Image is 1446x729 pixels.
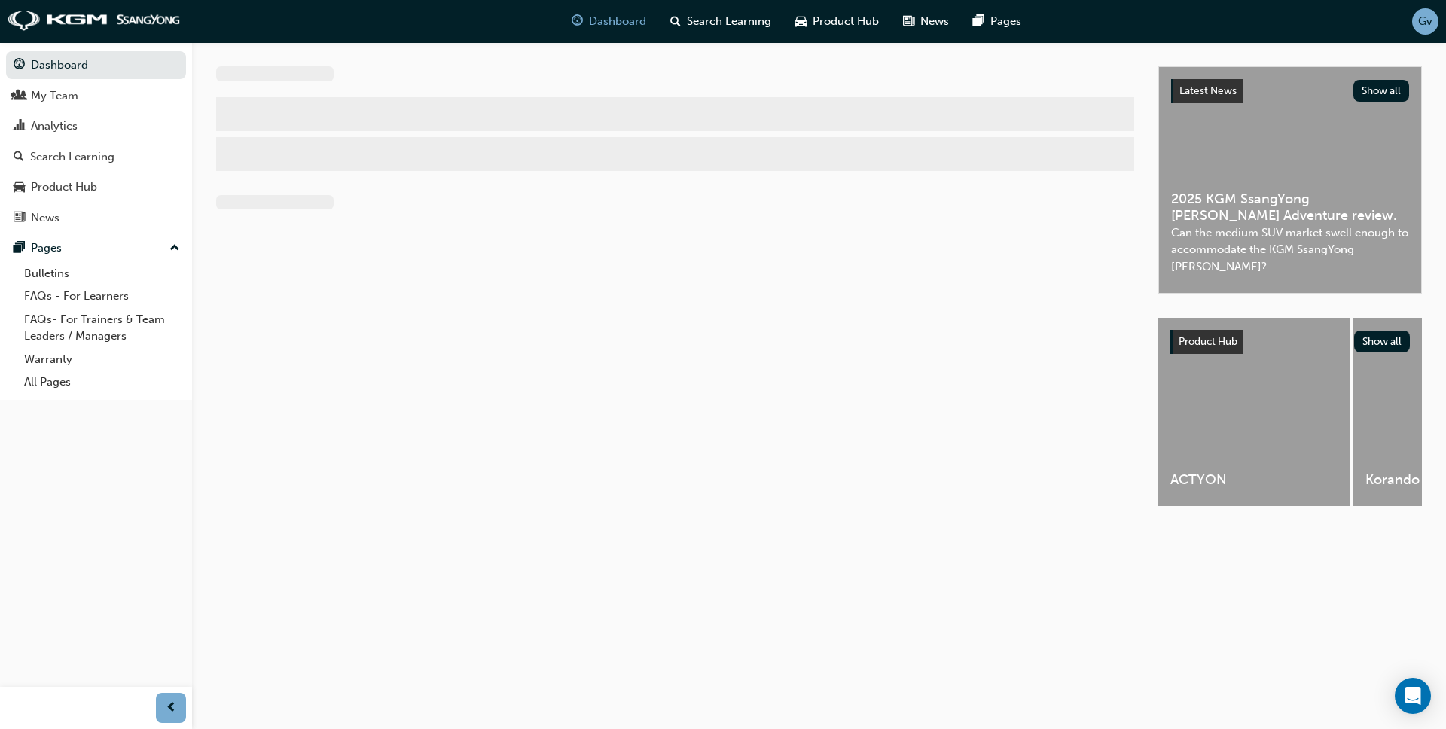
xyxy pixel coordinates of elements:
[961,6,1033,37] a: pages-iconPages
[14,151,24,164] span: search-icon
[6,48,186,234] button: DashboardMy TeamAnalyticsSearch LearningProduct HubNews
[169,239,180,258] span: up-icon
[670,12,681,31] span: search-icon
[6,234,186,262] button: Pages
[6,143,186,171] a: Search Learning
[589,13,646,30] span: Dashboard
[687,13,771,30] span: Search Learning
[6,173,186,201] a: Product Hub
[31,117,78,135] div: Analytics
[658,6,783,37] a: search-iconSearch Learning
[990,13,1021,30] span: Pages
[31,178,97,196] div: Product Hub
[166,699,177,718] span: prev-icon
[6,82,186,110] a: My Team
[31,209,59,227] div: News
[1395,678,1431,714] div: Open Intercom Messenger
[14,242,25,255] span: pages-icon
[18,285,186,308] a: FAQs - For Learners
[891,6,961,37] a: news-iconNews
[18,348,186,371] a: Warranty
[1353,80,1410,102] button: Show all
[1158,66,1422,294] a: Latest NewsShow all2025 KGM SsangYong [PERSON_NAME] Adventure review.Can the medium SUV market sw...
[18,371,186,394] a: All Pages
[783,6,891,37] a: car-iconProduct Hub
[6,51,186,79] a: Dashboard
[1170,471,1338,489] span: ACTYON
[1179,84,1237,97] span: Latest News
[6,112,186,140] a: Analytics
[1179,335,1237,348] span: Product Hub
[18,262,186,285] a: Bulletins
[973,12,984,31] span: pages-icon
[572,12,583,31] span: guage-icon
[1170,330,1410,354] a: Product HubShow all
[14,120,25,133] span: chart-icon
[14,59,25,72] span: guage-icon
[1418,13,1432,30] span: Gv
[795,12,807,31] span: car-icon
[6,204,186,232] a: News
[14,212,25,225] span: news-icon
[1171,79,1409,103] a: Latest NewsShow all
[30,148,114,166] div: Search Learning
[1171,191,1409,224] span: 2025 KGM SsangYong [PERSON_NAME] Adventure review.
[813,13,879,30] span: Product Hub
[31,87,78,105] div: My Team
[18,308,186,348] a: FAQs- For Trainers & Team Leaders / Managers
[560,6,658,37] a: guage-iconDashboard
[1412,8,1438,35] button: Gv
[1171,224,1409,276] span: Can the medium SUV market swell enough to accommodate the KGM SsangYong [PERSON_NAME]?
[14,181,25,194] span: car-icon
[8,11,181,32] img: kgm
[920,13,949,30] span: News
[1354,331,1411,352] button: Show all
[903,12,914,31] span: news-icon
[1158,318,1350,506] a: ACTYON
[31,239,62,257] div: Pages
[14,90,25,103] span: people-icon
